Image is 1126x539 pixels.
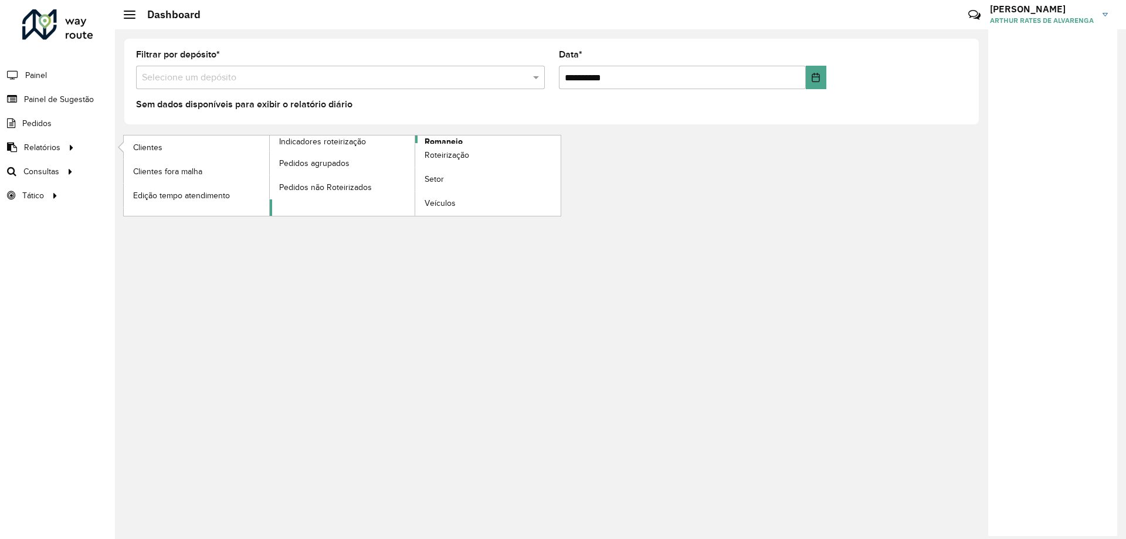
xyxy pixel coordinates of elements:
span: Clientes [133,141,162,154]
span: Consultas [23,165,59,178]
span: Painel de Sugestão [24,93,94,106]
span: Setor [425,173,444,185]
span: Roteirização [425,149,469,161]
span: Relatórios [24,141,60,154]
label: Filtrar por depósito [136,48,220,62]
a: Romaneio [270,135,561,216]
label: Sem dados disponíveis para exibir o relatório diário [136,97,352,111]
a: Pedidos não Roteirizados [270,175,415,199]
a: Contato Rápido [962,2,987,28]
span: Painel [25,69,47,82]
a: Pedidos agrupados [270,151,415,175]
a: Edição tempo atendimento [124,184,269,207]
span: Veículos [425,197,456,209]
span: Edição tempo atendimento [133,189,230,202]
span: Tático [22,189,44,202]
span: Pedidos agrupados [279,157,350,170]
a: Indicadores roteirização [124,135,415,216]
h2: Dashboard [135,8,201,21]
a: Clientes [124,135,269,159]
span: Romaneio [425,135,463,148]
a: Clientes fora malha [124,160,269,183]
a: Roteirização [415,144,561,167]
label: Data [559,48,582,62]
button: Choose Date [806,66,826,89]
span: Pedidos [22,117,52,130]
span: Clientes fora malha [133,165,202,178]
span: ARTHUR RATES DE ALVARENGA [990,15,1094,26]
a: Veículos [415,192,561,215]
span: Pedidos não Roteirizados [279,181,372,194]
h3: [PERSON_NAME] [990,4,1094,15]
span: Indicadores roteirização [279,135,366,148]
a: Setor [415,168,561,191]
